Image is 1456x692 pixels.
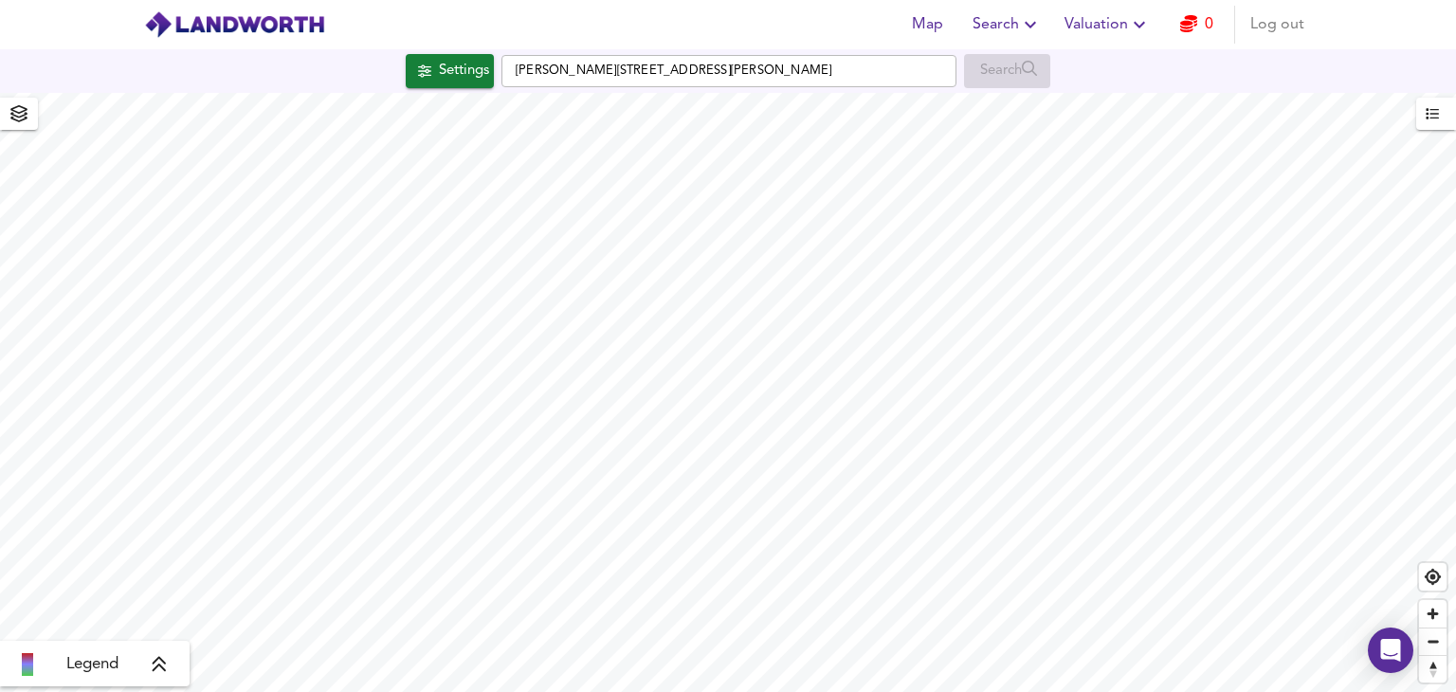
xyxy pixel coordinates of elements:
[904,11,950,38] span: Map
[501,55,956,87] input: Enter a location...
[439,59,489,83] div: Settings
[897,6,957,44] button: Map
[1057,6,1158,44] button: Valuation
[1419,628,1447,655] button: Zoom out
[144,10,325,39] img: logo
[406,54,494,88] button: Settings
[66,653,118,676] span: Legend
[964,54,1050,88] div: Enable a Source before running a Search
[973,11,1042,38] span: Search
[1419,628,1447,655] span: Zoom out
[1419,655,1447,683] button: Reset bearing to north
[1419,600,1447,628] button: Zoom in
[1368,628,1413,673] div: Open Intercom Messenger
[406,54,494,88] div: Click to configure Search Settings
[1180,11,1213,38] a: 0
[965,6,1049,44] button: Search
[1065,11,1151,38] span: Valuation
[1243,6,1312,44] button: Log out
[1166,6,1227,44] button: 0
[1419,656,1447,683] span: Reset bearing to north
[1419,563,1447,591] button: Find my location
[1250,11,1304,38] span: Log out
